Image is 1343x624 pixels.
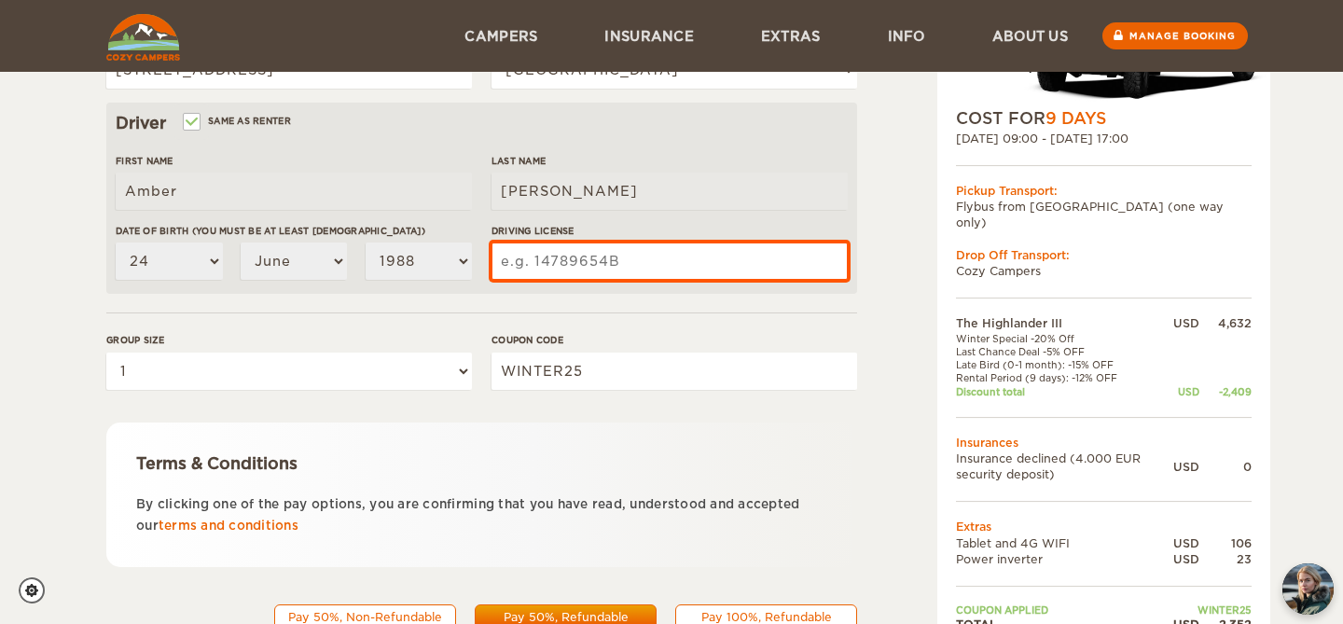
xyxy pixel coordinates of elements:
[106,14,180,61] img: Cozy Campers
[19,577,57,603] a: Cookie settings
[956,372,1173,385] td: Rental Period (9 days): -12% OFF
[1173,459,1199,475] div: USD
[1173,551,1199,567] div: USD
[956,332,1173,345] td: Winter Special -20% Off
[136,493,827,537] p: By clicking one of the pay options, you are confirming that you have read, understood and accepte...
[956,247,1252,263] div: Drop Off Transport:
[956,520,1252,535] td: Extras
[956,263,1252,279] td: Cozy Campers
[956,385,1173,398] td: Discount total
[492,224,848,238] label: Driving License
[492,173,848,210] input: e.g. Smith
[1173,603,1252,617] td: WINTER25
[956,551,1173,567] td: Power inverter
[1045,109,1106,128] span: 9 Days
[1173,316,1199,332] div: USD
[956,199,1252,230] td: Flybus from [GEOGRAPHIC_DATA] (one way only)
[956,535,1173,551] td: Tablet and 4G WIFI
[956,345,1173,358] td: Last Chance Deal -5% OFF
[956,183,1252,199] div: Pickup Transport:
[136,452,827,475] div: Terms & Conditions
[956,316,1173,332] td: The Highlander III
[116,154,472,168] label: First Name
[956,107,1252,130] div: COST FOR
[1199,459,1252,475] div: 0
[185,118,197,130] input: Same as renter
[956,451,1173,482] td: Insurance declined (4.000 EUR security deposit)
[956,435,1252,451] td: Insurances
[492,154,848,168] label: Last Name
[492,333,857,347] label: Coupon code
[1173,385,1199,398] div: USD
[185,112,291,130] label: Same as renter
[1173,535,1199,551] div: USD
[1282,563,1334,615] button: chat-button
[116,224,472,238] label: Date of birth (You must be at least [DEMOGRAPHIC_DATA])
[1199,385,1252,398] div: -2,409
[956,603,1173,617] td: Coupon applied
[1282,563,1334,615] img: Freyja at Cozy Campers
[1102,22,1248,49] a: Manage booking
[956,358,1173,371] td: Late Bird (0-1 month): -15% OFF
[116,112,848,134] div: Driver
[1199,551,1252,567] div: 23
[106,333,472,347] label: Group size
[492,243,848,280] input: e.g. 14789654B
[956,131,1252,146] div: [DATE] 09:00 - [DATE] 17:00
[116,173,472,210] input: e.g. William
[1199,316,1252,332] div: 4,632
[1199,535,1252,551] div: 106
[159,519,298,533] a: terms and conditions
